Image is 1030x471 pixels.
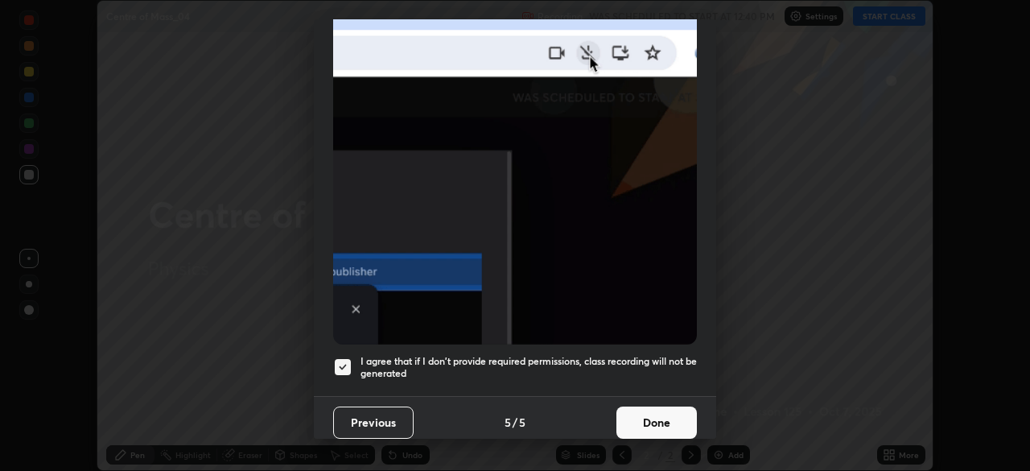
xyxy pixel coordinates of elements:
[333,407,414,439] button: Previous
[360,355,697,380] h5: I agree that if I don't provide required permissions, class recording will not be generated
[505,414,511,431] h4: 5
[513,414,517,431] h4: /
[519,414,525,431] h4: 5
[616,407,697,439] button: Done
